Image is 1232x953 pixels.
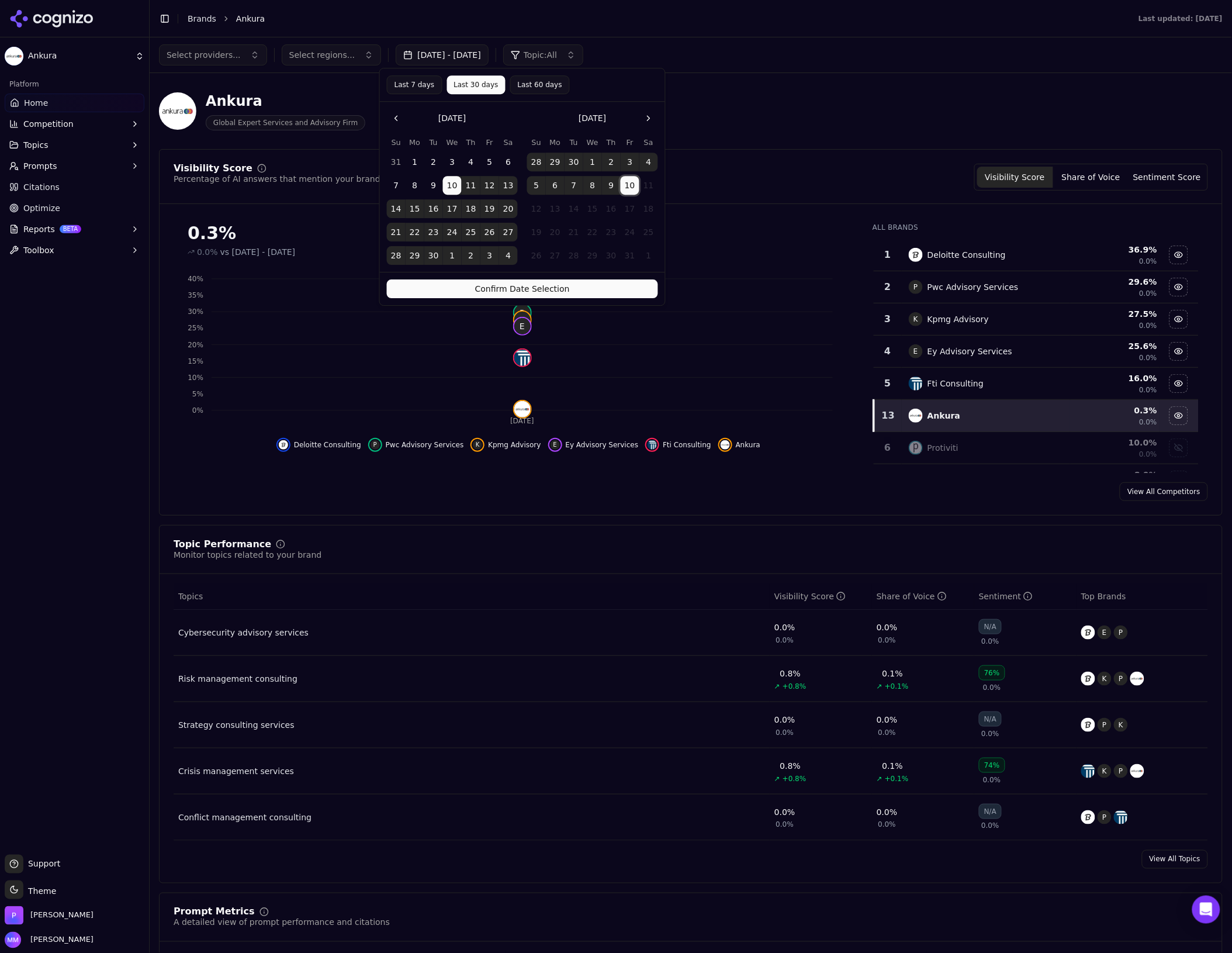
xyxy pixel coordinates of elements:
[1169,438,1188,457] button: Show protiviti data
[5,199,144,217] a: Optimize
[276,438,361,452] button: Hide deloitte consulting data
[774,621,795,633] div: 0.0%
[387,246,406,265] button: Sunday, September 28th, 2025, selected
[874,271,1199,303] tr: 2PPwc Advisory Services29.6%0.0%Hide pwc advisory services data
[406,153,424,171] button: Monday, September 1st, 2025
[1138,14,1223,23] div: Last updated: [DATE]
[621,176,639,195] button: Today, Friday, October 10th, 2025, selected
[1139,450,1157,459] span: 0.0%
[928,346,1012,357] div: Ey Advisory Services
[883,760,904,772] div: 0.1%
[1169,310,1188,329] button: Hide kpmg advisory data
[499,199,518,218] button: Saturday, September 20th, 2025, selected
[1098,810,1112,824] span: P
[510,75,570,94] button: Last 60 days
[188,291,203,299] tspan: 35%
[387,199,406,218] button: Sunday, September 14th, 2025, selected
[480,223,499,241] button: Friday, September 26th, 2025, selected
[565,137,583,148] th: Tuesday
[514,312,531,328] span: K
[548,438,639,452] button: Hide ey advisory services data
[178,673,297,685] a: Risk management consulting
[5,241,144,260] button: Toolbox
[220,246,296,258] span: vs [DATE] - [DATE]
[565,176,583,195] button: Tuesday, October 7th, 2025, selected
[406,137,424,148] th: Monday
[878,377,897,391] div: 5
[480,153,499,171] button: Friday, September 5th, 2025
[178,765,294,777] div: Crisis management services
[174,583,770,610] th: Topics
[1139,417,1157,427] span: 0.0%
[877,714,898,726] div: 0.0%
[878,728,897,737] span: 0.0%
[602,176,621,195] button: Thursday, October 9th, 2025, selected
[527,153,546,171] button: Sunday, September 28th, 2025, selected
[1192,896,1220,924] div: Open Intercom Messenger
[639,153,658,171] button: Saturday, October 4th, 2025, selected
[443,199,462,218] button: Wednesday, September 17th, 2025, selected
[979,591,1033,602] div: Sentiment
[878,280,897,294] div: 2
[499,176,518,195] button: Saturday, September 13th, 2025, selected
[33,19,57,28] div: v 4.0.25
[718,438,760,452] button: Hide ankura data
[406,246,424,265] button: Monday, September 29th, 2025, selected
[877,682,883,691] span: ↗
[639,109,658,127] button: Go to the Next Month
[167,49,241,61] span: Select providers...
[1129,167,1205,188] button: Sentiment Score
[583,137,602,148] th: Wednesday
[174,164,252,173] div: Visibility Score
[514,401,531,417] img: ankura
[499,153,518,171] button: Saturday, September 6th, 2025
[424,153,443,171] button: Tuesday, September 2nd, 2025
[1142,850,1208,869] a: View All Topics
[1072,276,1157,288] div: 29.6 %
[424,137,443,148] th: Tuesday
[510,417,534,426] tspan: [DATE]
[396,44,489,65] button: [DATE] - [DATE]
[621,137,639,148] th: Friday
[480,246,499,265] button: Friday, October 3rd, 2025, selected
[1081,591,1126,602] span: Top Brands
[928,313,989,325] div: Kpmg Advisory
[19,19,28,28] img: logo_orange.svg
[174,549,321,561] div: Monitor topics related to your brand
[1077,583,1208,610] th: Top Brands
[188,275,203,283] tspan: 40%
[774,591,846,602] div: Visibility Score
[443,223,462,241] button: Wednesday, September 24th, 2025, selected
[192,390,203,398] tspan: 5%
[368,438,464,452] button: Hide pwc advisory services data
[188,308,203,316] tspan: 30%
[909,377,923,391] img: fti consulting
[602,153,621,171] button: Thursday, October 2nd, 2025, selected
[23,160,57,172] span: Prompts
[294,440,361,450] span: Deloitte Consulting
[1130,764,1144,778] img: ankura
[206,115,365,130] span: Global Expert Services and Advisory Firm
[174,917,390,928] div: A detailed view of prompt performance and citations
[1072,308,1157,320] div: 27.5 %
[23,118,74,130] span: Competition
[23,181,60,193] span: Citations
[188,357,203,365] tspan: 15%
[1098,672,1112,686] span: K
[188,324,203,333] tspan: 25%
[23,223,55,235] span: Reports
[443,137,462,148] th: Wednesday
[883,668,904,679] div: 0.1%
[874,400,1199,432] tr: 13ankuraAnkura0.3%0.0%Hide ankura data
[909,441,923,455] img: protiviti
[178,591,203,602] span: Topics
[5,157,144,175] button: Prompts
[583,176,602,195] button: Wednesday, October 8th, 2025, selected
[1169,342,1188,361] button: Hide ey advisory services data
[188,341,203,349] tspan: 20%
[527,176,546,195] button: Sunday, October 5th, 2025, selected
[885,682,909,691] span: +0.1%
[499,137,518,148] th: Saturday
[524,49,557,61] span: Topic: All
[909,344,923,358] span: E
